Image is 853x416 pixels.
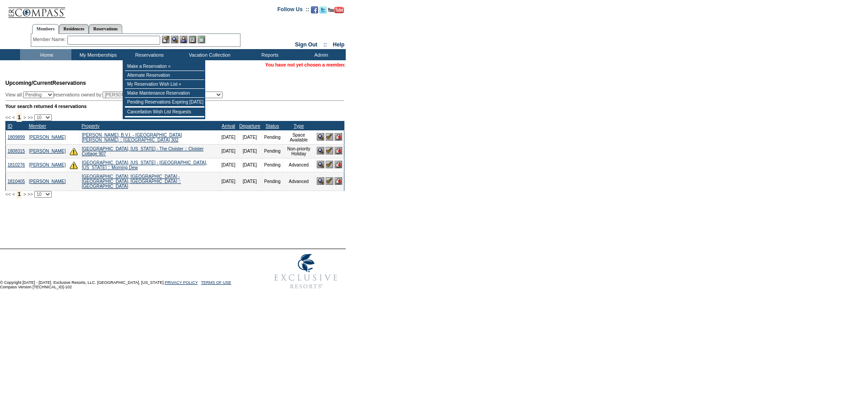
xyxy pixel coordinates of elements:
[219,158,237,172] td: [DATE]
[32,24,59,34] a: Members
[12,191,15,197] span: <
[326,177,333,185] img: Confirm Reservation
[29,179,66,184] a: [PERSON_NAME]
[8,135,25,140] a: 1809899
[317,147,324,154] img: View Reservation
[333,42,344,48] a: Help
[125,80,204,89] td: My Reservation Wish List »
[335,133,342,141] img: Cancel Reservation
[82,160,207,170] a: [GEOGRAPHIC_DATA], [US_STATE] - [GEOGRAPHIC_DATA], [US_STATE] :: Morning Dew
[70,161,78,169] img: There are insufficient days and/or tokens to cover this reservation
[71,49,123,60] td: My Memberships
[165,280,198,285] a: PRIVACY POLICY
[222,123,235,129] a: Arrival
[17,113,22,122] span: 1
[239,123,260,129] a: Departure
[5,80,52,86] span: Upcoming/Current
[8,179,25,184] a: 1810405
[294,123,304,129] a: Type
[8,149,25,154] a: 1808315
[317,133,324,141] img: View Reservation
[237,158,262,172] td: [DATE]
[311,6,318,13] img: Become our fan on Facebook
[277,5,309,16] td: Follow Us ::
[125,108,204,116] td: Cancellation Wish List Requests
[70,147,78,155] img: There are insufficient days and/or tokens to cover this reservation
[335,177,342,185] img: Cancel Reservation
[20,49,71,60] td: Home
[5,80,86,86] span: Reservations
[282,158,315,172] td: Advanced
[125,89,204,98] td: Make Maintenance Reservation
[317,177,324,185] img: View Reservation
[294,49,346,60] td: Admin
[326,161,333,168] img: Confirm Reservation
[23,191,26,197] span: >
[328,7,344,13] img: Subscribe to our YouTube Channel
[171,36,178,43] img: View
[5,191,11,197] span: <<
[29,162,66,167] a: [PERSON_NAME]
[123,49,174,60] td: Reservations
[8,123,12,129] a: ID
[262,172,283,191] td: Pending
[23,115,26,120] span: >
[174,49,243,60] td: Vacation Collection
[5,104,344,109] div: Your search returned 4 reservations
[189,36,196,43] img: Reservations
[237,130,262,144] td: [DATE]
[198,36,205,43] img: b_calculator.gif
[219,130,237,144] td: [DATE]
[125,62,204,71] td: Make a Reservation »
[82,174,181,189] a: [GEOGRAPHIC_DATA], [GEOGRAPHIC_DATA] - [GEOGRAPHIC_DATA], [GEOGRAPHIC_DATA] :: [GEOGRAPHIC_DATA]
[323,42,327,48] span: ::
[5,115,11,120] span: <<
[262,130,283,144] td: Pending
[125,98,204,107] td: Pending Reservations Expiring [DATE]
[17,190,22,199] span: 1
[12,115,15,120] span: <
[33,36,67,43] div: Member Name:
[326,147,333,154] img: Confirm Reservation
[219,144,237,158] td: [DATE]
[328,9,344,14] a: Subscribe to our YouTube Channel
[125,71,204,80] td: Alternate Reservation
[180,36,187,43] img: Impersonate
[317,161,324,168] img: View Reservation
[243,49,294,60] td: Reports
[265,62,346,67] span: You have not yet chosen a member.
[319,6,327,13] img: Follow us on Twitter
[335,161,342,168] img: Cancel Reservation
[311,9,318,14] a: Become our fan on Facebook
[326,133,333,141] img: Confirm Reservation
[5,92,227,98] div: View all: reservations owned by:
[8,162,25,167] a: 1810276
[282,130,315,144] td: Space Available
[29,149,66,154] a: [PERSON_NAME]
[282,172,315,191] td: Advanced
[265,123,279,129] a: Status
[219,172,237,191] td: [DATE]
[29,123,46,129] a: Member
[319,9,327,14] a: Follow us on Twitter
[29,135,66,140] a: [PERSON_NAME]
[282,144,315,158] td: Non-priority Holiday
[262,144,283,158] td: Pending
[82,133,182,142] a: [PERSON_NAME], B.V.I. - [GEOGRAPHIC_DATA][PERSON_NAME] :: [GEOGRAPHIC_DATA] 302
[162,36,170,43] img: b_edit.gif
[59,24,89,33] a: Residences
[335,147,342,154] img: Cancel Reservation
[237,144,262,158] td: [DATE]
[266,249,346,294] img: Exclusive Resorts
[27,115,33,120] span: >>
[295,42,317,48] a: Sign Out
[201,280,232,285] a: TERMS OF USE
[82,146,203,156] a: [GEOGRAPHIC_DATA], [US_STATE] - The Cloister :: Cloister Cottage 907
[89,24,122,33] a: Reservations
[82,123,99,129] a: Property
[262,158,283,172] td: Pending
[237,172,262,191] td: [DATE]
[27,191,33,197] span: >>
